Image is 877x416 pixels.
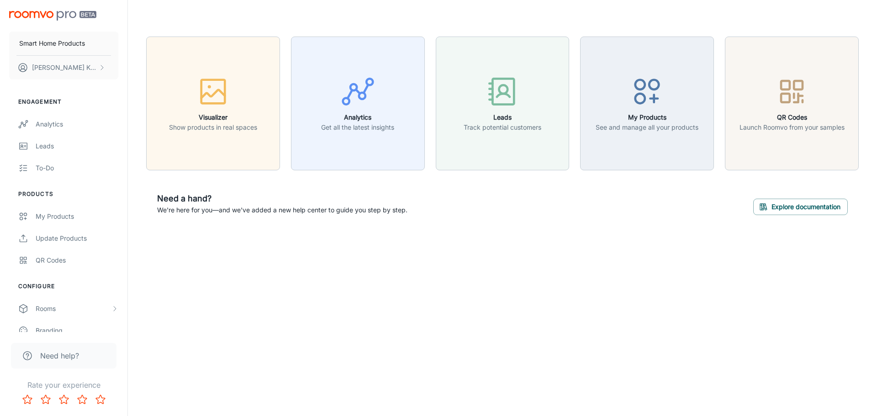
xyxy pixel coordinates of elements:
button: LeadsTrack potential customers [436,37,570,170]
a: AnalyticsGet all the latest insights [291,98,425,107]
button: Explore documentation [753,199,848,215]
p: Track potential customers [464,122,541,132]
button: AnalyticsGet all the latest insights [291,37,425,170]
p: See and manage all your products [596,122,698,132]
button: My ProductsSee and manage all your products [580,37,714,170]
div: Update Products [36,233,118,243]
a: QR CodesLaunch Roomvo from your samples [725,98,859,107]
div: Leads [36,141,118,151]
button: VisualizerShow products in real spaces [146,37,280,170]
button: Smart Home Products [9,32,118,55]
button: QR CodesLaunch Roomvo from your samples [725,37,859,170]
img: Roomvo PRO Beta [9,11,96,21]
p: We're here for you—and we've added a new help center to guide you step by step. [157,205,407,215]
a: My ProductsSee and manage all your products [580,98,714,107]
p: Smart Home Products [19,38,85,48]
h6: My Products [596,112,698,122]
h6: QR Codes [740,112,845,122]
a: LeadsTrack potential customers [436,98,570,107]
h6: Visualizer [169,112,257,122]
p: Get all the latest insights [321,122,394,132]
p: Show products in real spaces [169,122,257,132]
h6: Need a hand? [157,192,407,205]
div: My Products [36,211,118,221]
div: Analytics [36,119,118,129]
div: QR Codes [36,255,118,265]
h6: Analytics [321,112,394,122]
p: [PERSON_NAME] King [32,63,96,73]
button: [PERSON_NAME] King [9,56,118,79]
p: Launch Roomvo from your samples [740,122,845,132]
div: To-do [36,163,118,173]
h6: Leads [464,112,541,122]
a: Explore documentation [753,201,848,211]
